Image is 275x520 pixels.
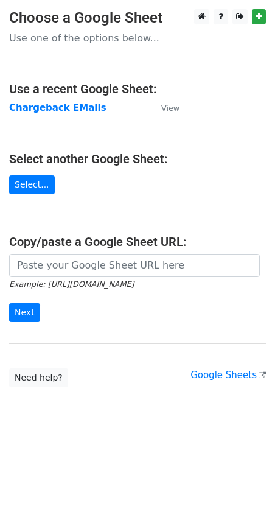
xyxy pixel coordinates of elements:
h4: Use a recent Google Sheet: [9,82,266,96]
input: Paste your Google Sheet URL here [9,254,260,277]
a: View [149,102,179,113]
h4: Select another Google Sheet: [9,152,266,166]
input: Next [9,303,40,322]
small: Example: [URL][DOMAIN_NAME] [9,279,134,289]
a: Select... [9,175,55,194]
h3: Choose a Google Sheet [9,9,266,27]
a: Need help? [9,368,68,387]
small: View [161,104,179,113]
a: Google Sheets [190,370,266,381]
a: Chargeback EMails [9,102,106,113]
h4: Copy/paste a Google Sheet URL: [9,234,266,249]
p: Use one of the options below... [9,32,266,44]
